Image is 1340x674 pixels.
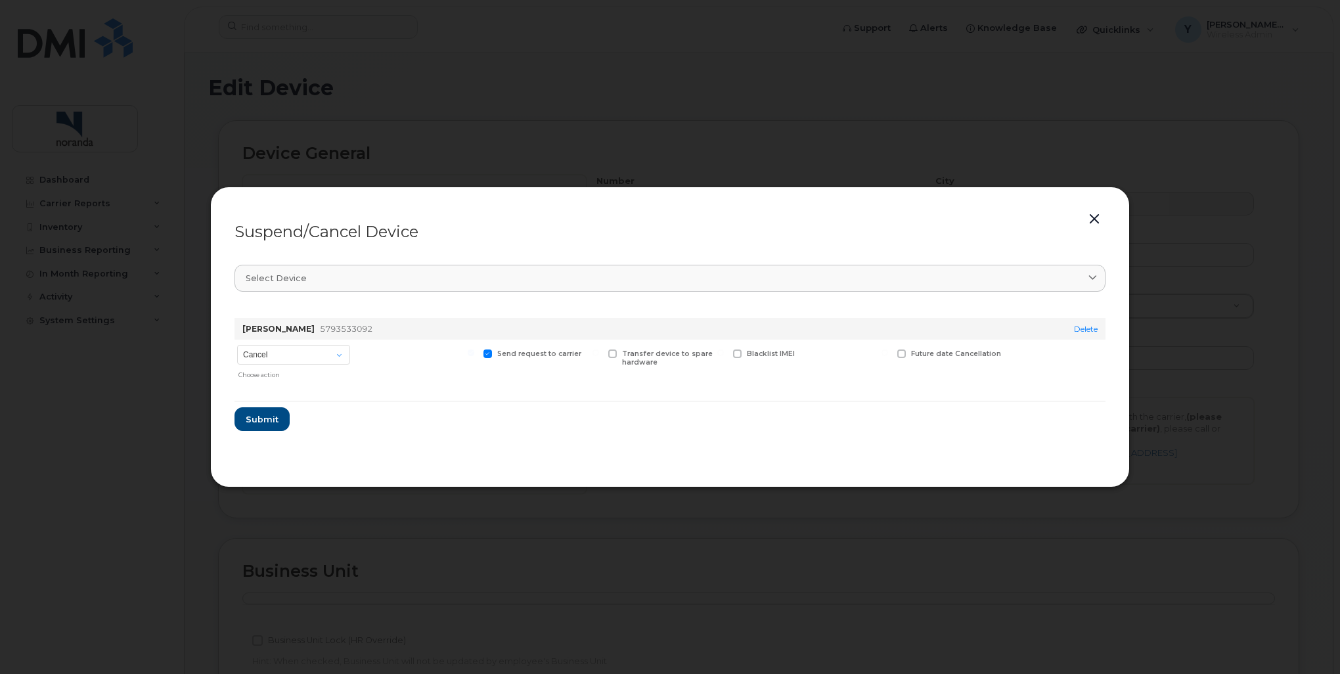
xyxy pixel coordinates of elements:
button: Submit [234,407,290,431]
div: Choose action [238,366,350,380]
div: Suspend/Cancel Device [234,224,1105,240]
span: Send request to carrier [497,349,581,358]
span: Blacklist IMEI [747,349,795,358]
span: Transfer device to spare hardware [622,349,713,367]
input: Transfer device to spare hardware [592,349,599,356]
a: Delete [1074,324,1098,334]
span: Submit [246,413,279,426]
span: 5793533092 [320,324,372,334]
input: Send request to carrier [468,349,474,356]
span: Future date Cancellation [911,349,1001,358]
span: Select device [246,272,307,284]
strong: [PERSON_NAME] [242,324,315,334]
a: Select device [234,265,1105,292]
input: Future date Cancellation [882,349,888,356]
input: Blacklist IMEI [717,349,724,356]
